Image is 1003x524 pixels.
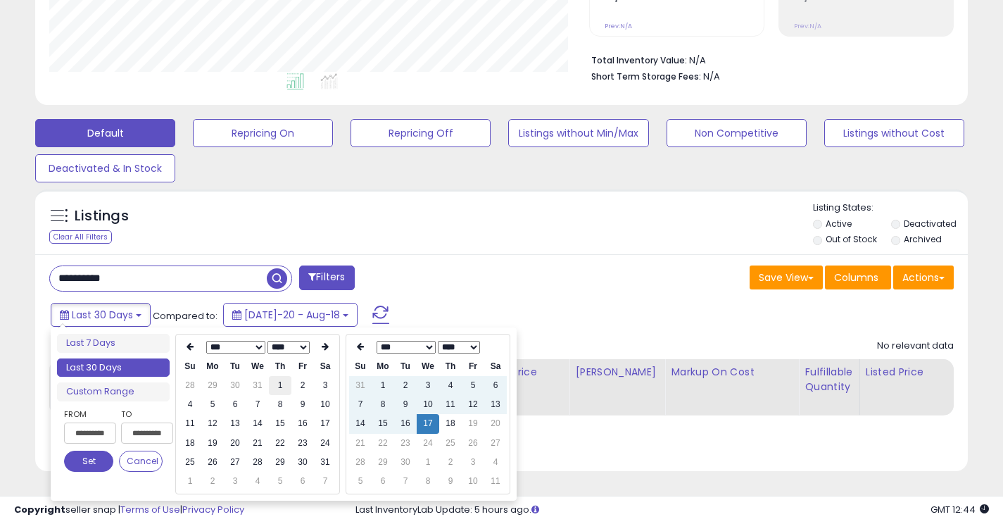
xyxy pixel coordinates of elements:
[224,453,246,472] td: 27
[269,434,291,453] td: 22
[825,266,891,289] button: Columns
[246,376,269,395] td: 31
[904,218,957,230] label: Deactivated
[14,503,65,516] strong: Copyright
[417,472,439,491] td: 8
[291,472,314,491] td: 6
[591,54,687,66] b: Total Inventory Value:
[394,357,417,376] th: Tu
[439,414,462,433] td: 18
[665,359,799,416] th: The percentage added to the cost of goods (COGS) that forms the calculator for Min & Max prices.
[291,414,314,433] td: 16
[179,376,201,395] td: 28
[351,119,491,147] button: Repricing Off
[57,334,170,353] li: Last 7 Days
[35,154,175,182] button: Deactivated & In Stock
[417,414,439,433] td: 17
[201,434,224,453] td: 19
[291,357,314,376] th: Fr
[750,266,823,289] button: Save View
[201,414,224,433] td: 12
[439,376,462,395] td: 4
[372,434,394,453] td: 22
[179,472,201,491] td: 1
[49,230,112,244] div: Clear All Filters
[439,434,462,453] td: 25
[484,434,507,453] td: 27
[179,414,201,433] td: 11
[372,395,394,414] td: 8
[824,119,964,147] button: Listings without Cost
[182,503,244,516] a: Privacy Policy
[201,453,224,472] td: 26
[349,414,372,433] td: 14
[314,395,336,414] td: 10
[269,414,291,433] td: 15
[224,357,246,376] th: Tu
[484,357,507,376] th: Sa
[417,453,439,472] td: 1
[224,414,246,433] td: 13
[224,434,246,453] td: 20
[372,472,394,491] td: 6
[805,365,853,394] div: Fulfillable Quantity
[224,472,246,491] td: 3
[349,357,372,376] th: Su
[291,376,314,395] td: 2
[119,451,163,472] button: Cancel
[372,414,394,433] td: 15
[246,414,269,433] td: 14
[462,453,484,472] td: 3
[893,266,954,289] button: Actions
[314,434,336,453] td: 24
[246,453,269,472] td: 28
[246,357,269,376] th: We
[314,376,336,395] td: 3
[224,395,246,414] td: 6
[394,414,417,433] td: 16
[51,303,151,327] button: Last 30 Days
[491,365,563,380] div: Min Price
[826,233,877,245] label: Out of Stock
[417,395,439,414] td: 10
[394,472,417,491] td: 7
[75,206,129,226] h5: Listings
[246,434,269,453] td: 21
[703,70,720,83] span: N/A
[72,308,133,322] span: Last 30 Days
[57,358,170,378] li: Last 30 Days
[269,376,291,395] td: 1
[201,472,224,491] td: 2
[417,376,439,395] td: 3
[64,451,113,472] button: Set
[372,453,394,472] td: 29
[201,376,224,395] td: 29
[349,472,372,491] td: 5
[417,357,439,376] th: We
[439,453,462,472] td: 2
[349,395,372,414] td: 7
[269,453,291,472] td: 29
[439,472,462,491] td: 9
[35,119,175,147] button: Default
[484,414,507,433] td: 20
[269,357,291,376] th: Th
[484,395,507,414] td: 13
[671,365,793,380] div: Markup on Cost
[439,395,462,414] td: 11
[349,434,372,453] td: 21
[462,414,484,433] td: 19
[394,434,417,453] td: 23
[484,453,507,472] td: 4
[193,119,333,147] button: Repricing On
[866,365,988,380] div: Listed Price
[179,395,201,414] td: 4
[508,119,648,147] button: Listings without Min/Max
[179,357,201,376] th: Su
[931,503,989,516] span: 2025-09-18 12:44 GMT
[244,308,340,322] span: [DATE]-20 - Aug-18
[462,376,484,395] td: 5
[201,357,224,376] th: Mo
[291,453,314,472] td: 30
[462,434,484,453] td: 26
